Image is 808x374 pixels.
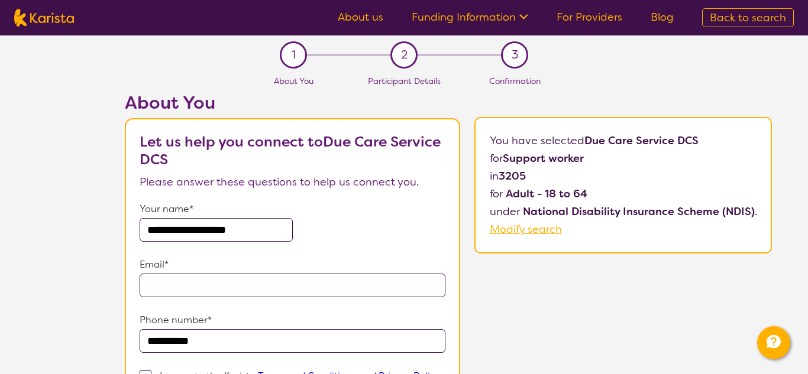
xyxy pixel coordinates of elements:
a: Modify search [490,222,562,236]
img: Karista logo [14,9,74,27]
span: Confirmation [489,76,541,86]
a: About us [338,10,383,24]
span: 2 [401,46,408,64]
button: Channel Menu [757,326,790,359]
span: Back to search [710,11,786,25]
span: 3 [512,46,518,64]
span: About You [274,76,313,86]
p: for [490,149,757,167]
a: For Providers [557,10,622,24]
b: National Disability Insurance Scheme (NDIS) [523,204,755,219]
p: for [490,185,757,203]
h2: About You [125,92,460,113]
p: Your name* [140,200,446,218]
b: Let us help you connect to Due Care Service DCS [140,132,441,169]
p: Please answer these questions to help us connect you. [140,173,446,191]
a: Back to search [702,8,794,27]
span: 1 [292,46,296,64]
a: Funding Information [412,10,528,24]
p: under . [490,203,757,220]
p: Email* [140,256,446,274]
p: You have selected [490,132,757,238]
b: Adult - 18 to 64 [506,187,587,201]
b: Support worker [503,151,584,165]
span: Participant Details [368,76,441,86]
b: Due Care Service DCS [584,134,699,148]
a: Blog [651,10,674,24]
p: Phone number* [140,311,446,329]
p: in [490,167,757,185]
b: 3205 [499,169,526,183]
